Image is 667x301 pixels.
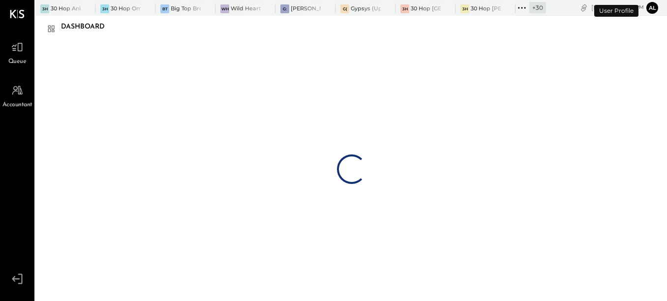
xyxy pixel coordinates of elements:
div: 30 Hop [GEOGRAPHIC_DATA] [411,5,441,13]
div: 3H [100,4,109,13]
a: Accountant [0,81,34,110]
div: Gypsys (Up Cincinnati LLC) - Ignite [351,5,381,13]
div: [PERSON_NAME]'s : [PERSON_NAME]'s [291,5,321,13]
div: copy link [579,2,589,13]
span: Queue [8,58,27,66]
div: G( [340,4,349,13]
span: 6 : 32 [614,3,634,12]
div: 30 Hop Omaha [111,5,141,13]
div: 3H [460,4,469,13]
div: + 30 [529,2,546,13]
div: G: [280,4,289,13]
div: Wild Heart Brewing Company [231,5,261,13]
div: 3H [400,4,409,13]
div: 30 Hop [PERSON_NAME] Summit [471,5,501,13]
div: 30 Hop Ankeny [51,5,81,13]
div: WH [220,4,229,13]
span: Accountant [2,101,32,110]
div: Big Top Brewing [171,5,201,13]
div: Dashboard [61,19,115,35]
div: BT [160,4,169,13]
a: Queue [0,38,34,66]
div: 3H [40,4,49,13]
button: al [646,2,658,14]
div: User Profile [594,5,638,17]
span: pm [636,4,644,11]
div: [DATE] [591,3,644,12]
